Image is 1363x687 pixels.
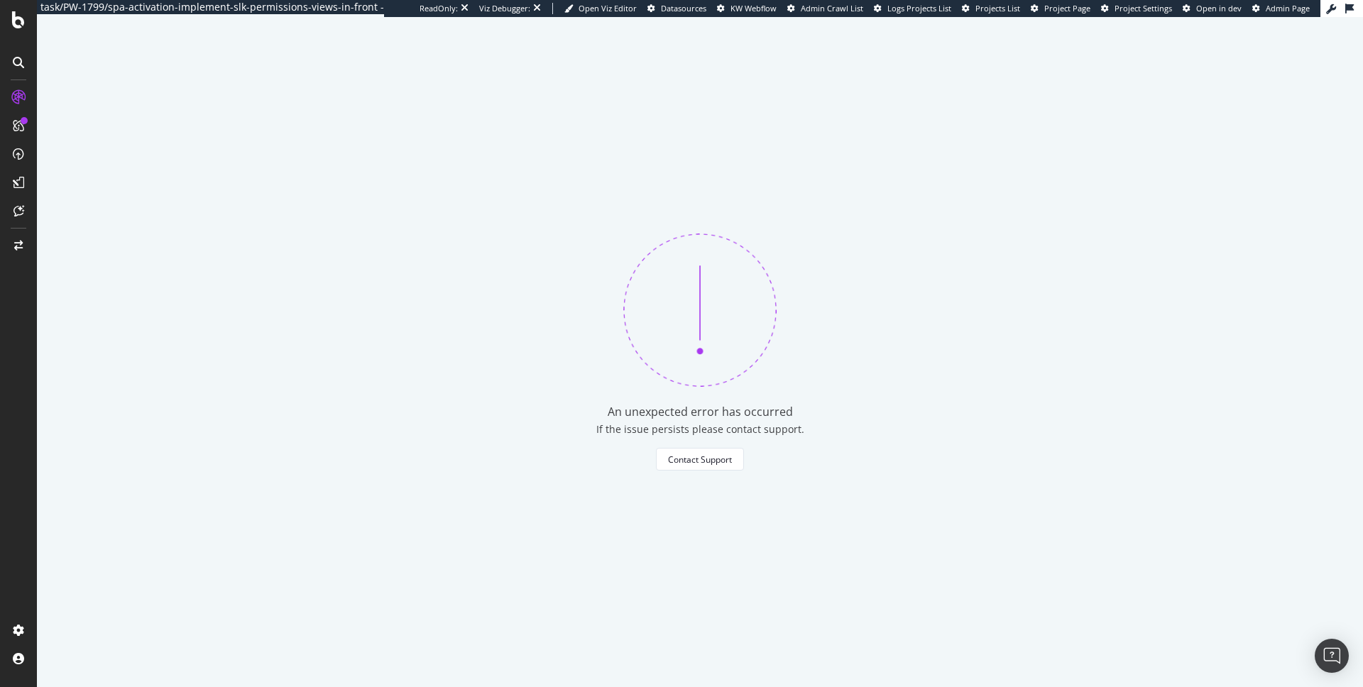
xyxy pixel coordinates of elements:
span: Project Page [1044,3,1090,13]
a: Datasources [647,3,706,14]
span: Open Viz Editor [579,3,637,13]
div: Viz Debugger: [479,3,530,14]
span: Logs Projects List [887,3,951,13]
a: Logs Projects List [874,3,951,14]
a: Open in dev [1183,3,1242,14]
a: Admin Crawl List [787,3,863,14]
span: Open in dev [1196,3,1242,13]
span: Datasources [661,3,706,13]
div: An unexpected error has occurred [608,404,793,420]
div: Contact Support [668,454,732,466]
button: Contact Support [656,448,744,471]
div: If the issue persists please contact support. [596,422,804,436]
img: 370bne1z.png [623,233,777,387]
span: Admin Page [1266,3,1310,13]
span: Admin Crawl List [801,3,863,13]
a: KW Webflow [717,3,777,14]
a: Admin Page [1252,3,1310,14]
div: Open Intercom Messenger [1315,639,1349,673]
div: ReadOnly: [420,3,458,14]
a: Open Viz Editor [564,3,637,14]
span: KW Webflow [730,3,777,13]
a: Project Settings [1101,3,1172,14]
span: Project Settings [1115,3,1172,13]
a: Projects List [962,3,1020,14]
span: Projects List [975,3,1020,13]
a: Project Page [1031,3,1090,14]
